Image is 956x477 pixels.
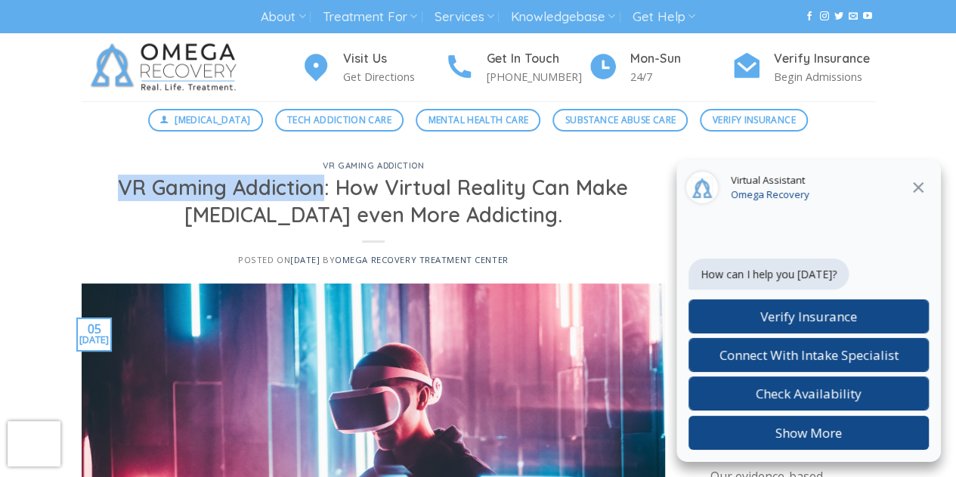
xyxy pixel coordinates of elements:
[275,109,404,132] a: Tech Addiction Care
[290,254,320,265] a: [DATE]
[732,49,875,86] a: Verify Insurance Begin Admissions
[633,3,695,31] a: Get Help
[148,109,263,132] a: [MEDICAL_DATA]
[323,254,509,265] span: by
[261,3,305,31] a: About
[428,113,528,127] span: Mental Health Care
[819,11,828,22] a: Follow on Instagram
[630,68,732,85] p: 24/7
[630,49,732,69] h4: Mon-Sun
[287,113,391,127] span: Tech Addiction Care
[774,49,875,69] h4: Verify Insurance
[335,254,508,265] a: Omega Recovery Treatment Center
[774,68,875,85] p: Begin Admissions
[416,109,540,132] a: Mental Health Care
[301,49,444,86] a: Visit Us Get Directions
[8,421,60,466] iframe: reCAPTCHA
[552,109,688,132] a: Substance Abuse Care
[805,11,814,22] a: Follow on Facebook
[834,11,843,22] a: Follow on Twitter
[343,68,444,85] p: Get Directions
[82,33,252,101] img: Omega Recovery
[700,109,808,132] a: Verify Insurance
[322,160,424,171] a: VR Gaming Addiction
[434,3,493,31] a: Services
[487,49,588,69] h4: Get In Touch
[238,254,320,265] span: Posted on
[487,68,588,85] p: [PHONE_NUMBER]
[511,3,615,31] a: Knowledgebase
[849,11,858,22] a: Send us an email
[175,113,250,127] span: [MEDICAL_DATA]
[444,49,588,86] a: Get In Touch [PHONE_NUMBER]
[100,175,648,228] h1: VR Gaming Addiction: How Virtual Reality Can Make [MEDICAL_DATA] even More Addicting.
[343,49,444,69] h4: Visit Us
[863,11,872,22] a: Follow on YouTube
[565,113,676,127] span: Substance Abuse Care
[323,3,417,31] a: Treatment For
[713,113,796,127] span: Verify Insurance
